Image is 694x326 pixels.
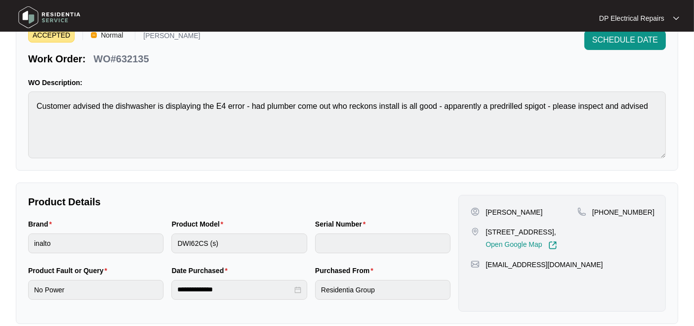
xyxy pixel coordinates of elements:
input: Product Model [171,233,307,253]
p: Work Order: [28,52,85,66]
span: Normal [97,28,127,43]
img: dropdown arrow [673,16,679,21]
span: ACCEPTED [28,28,75,43]
span: SCHEDULE DATE [592,34,658,46]
img: map-pin [471,227,480,236]
p: Product Details [28,195,450,209]
p: [STREET_ADDRESS], [486,227,557,237]
p: [PHONE_NUMBER] [592,207,654,217]
p: DP Electrical Repairs [599,13,664,23]
label: Brand [28,219,56,229]
textarea: Customer advised the dishwasher is displaying the E4 error - had plumber come out who reckons ins... [28,92,666,158]
label: Purchased From [315,266,377,276]
label: Product Fault or Query [28,266,111,276]
input: Serial Number [315,233,450,253]
p: [PERSON_NAME] [486,207,542,217]
img: Link-External [548,241,557,250]
input: Product Fault or Query [28,280,163,300]
label: Product Model [171,219,227,229]
p: [PERSON_NAME] [143,32,200,43]
label: Serial Number [315,219,369,229]
a: Open Google Map [486,241,557,250]
img: Vercel Logo [91,32,97,38]
p: [EMAIL_ADDRESS][DOMAIN_NAME] [486,260,603,270]
label: Date Purchased [171,266,231,276]
p: WO#632135 [93,52,149,66]
input: Date Purchased [177,284,292,295]
input: Purchased From [315,280,450,300]
input: Brand [28,233,163,253]
img: residentia service logo [15,2,84,32]
p: WO Description: [28,78,666,88]
img: map-pin [577,207,586,216]
img: map-pin [471,260,480,269]
img: user-pin [471,207,480,216]
button: SCHEDULE DATE [584,30,666,50]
